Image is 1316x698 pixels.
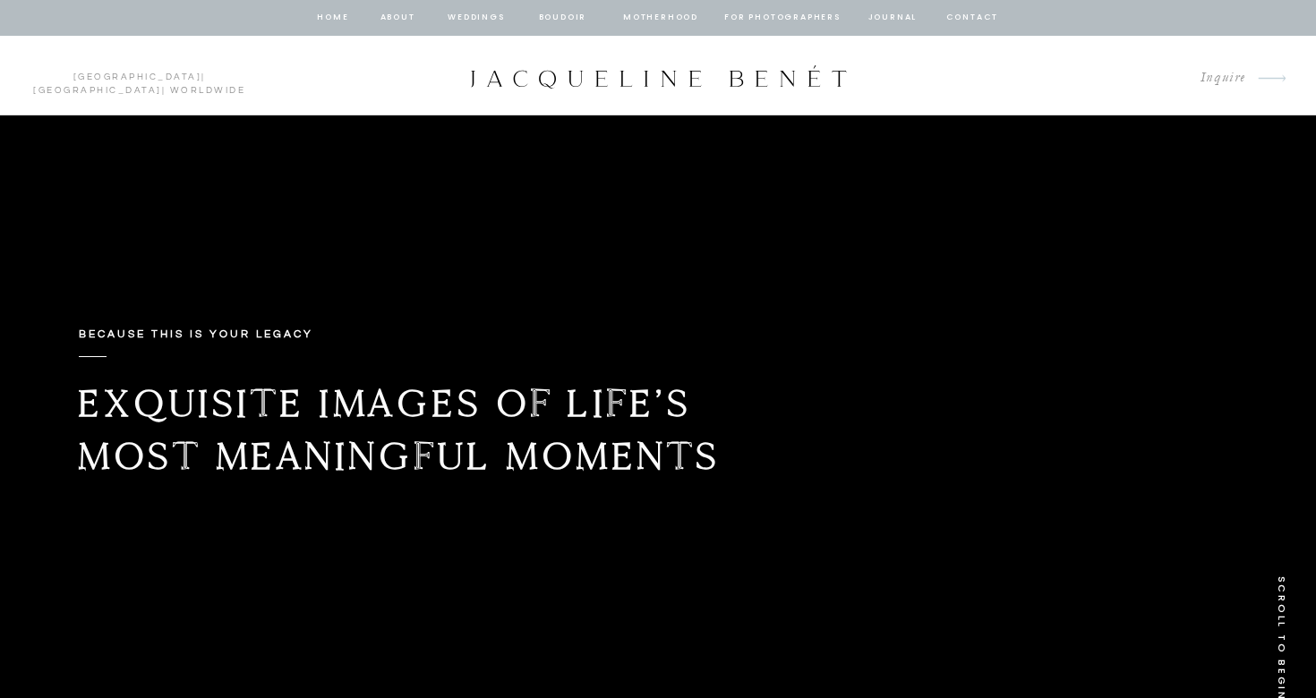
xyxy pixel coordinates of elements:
[316,10,350,26] a: home
[25,71,253,81] p: | | Worldwide
[1186,66,1246,90] a: Inquire
[73,72,202,81] a: [GEOGRAPHIC_DATA]
[623,10,697,26] a: Motherhood
[446,10,507,26] a: Weddings
[79,328,313,340] b: Because this is your legacy
[724,10,841,26] a: for photographers
[379,10,416,26] a: about
[78,379,721,480] b: Exquisite images of life’s most meaningful moments
[33,86,162,95] a: [GEOGRAPHIC_DATA]
[944,10,1001,26] a: contact
[865,10,920,26] a: journal
[537,10,588,26] a: BOUDOIR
